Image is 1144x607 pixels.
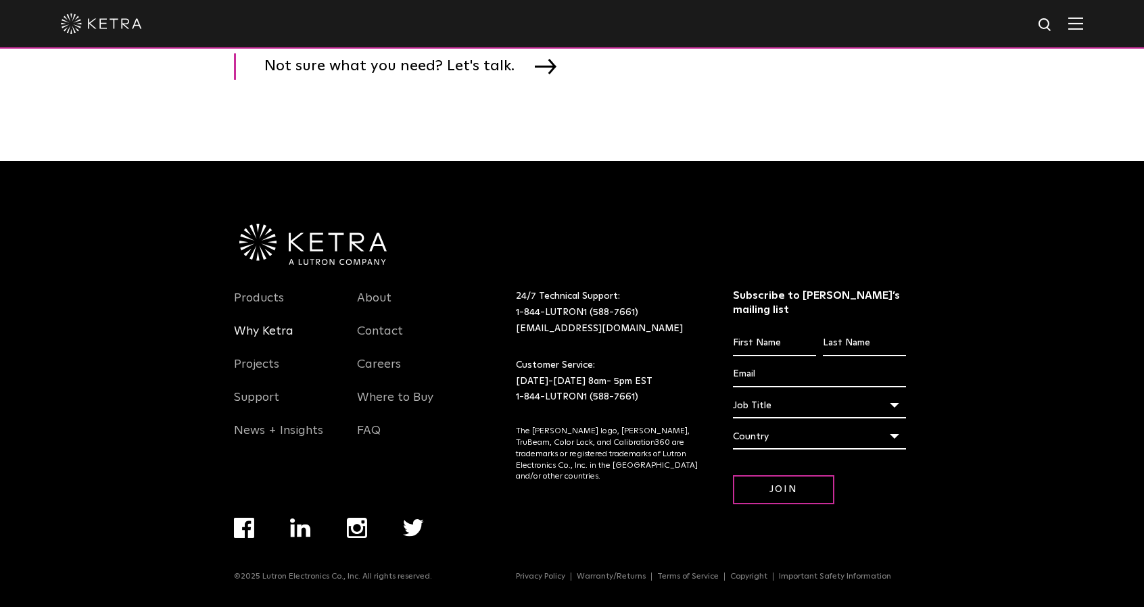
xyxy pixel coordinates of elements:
[535,59,556,74] img: arrow
[571,573,652,581] a: Warranty/Returns
[234,53,573,80] a: Not sure what you need? Let's talk.
[516,324,683,333] a: [EMAIL_ADDRESS][DOMAIN_NAME]
[234,518,459,572] div: Navigation Menu
[733,393,907,418] div: Job Title
[733,362,907,387] input: Email
[1068,17,1083,30] img: Hamburger%20Nav.svg
[290,518,311,537] img: linkedin
[516,358,699,406] p: Customer Service: [DATE]-[DATE] 8am- 5pm EST
[725,573,773,581] a: Copyright
[234,357,279,388] a: Projects
[357,390,433,421] a: Where to Buy
[61,14,142,34] img: ketra-logo-2019-white
[347,518,367,538] img: instagram
[357,324,403,355] a: Contact
[733,331,816,356] input: First Name
[516,289,699,337] p: 24/7 Technical Support:
[733,424,907,450] div: Country
[234,291,284,322] a: Products
[823,331,906,356] input: Last Name
[1037,17,1054,34] img: search icon
[516,308,638,317] a: 1-844-LUTRON1 (588-7661)
[234,324,293,355] a: Why Ketra
[357,423,381,454] a: FAQ
[733,475,834,504] input: Join
[773,573,897,581] a: Important Safety Information
[357,291,391,322] a: About
[357,357,401,388] a: Careers
[234,572,432,581] p: ©2025 Lutron Electronics Co., Inc. All rights reserved.
[652,573,725,581] a: Terms of Service
[239,224,387,266] img: Ketra-aLutronCo_White_RGB
[516,426,699,483] p: The [PERSON_NAME] logo, [PERSON_NAME], TruBeam, Color Lock, and Calibration360 are trademarks or ...
[234,518,254,538] img: facebook
[733,289,907,317] h3: Subscribe to [PERSON_NAME]’s mailing list
[234,423,323,454] a: News + Insights
[403,519,424,537] img: twitter
[357,289,460,454] div: Navigation Menu
[264,53,535,80] span: Not sure what you need? Let's talk.
[516,392,638,402] a: 1-844-LUTRON1 (588-7661)
[510,573,571,581] a: Privacy Policy
[234,390,279,421] a: Support
[516,572,910,581] div: Navigation Menu
[234,289,337,454] div: Navigation Menu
